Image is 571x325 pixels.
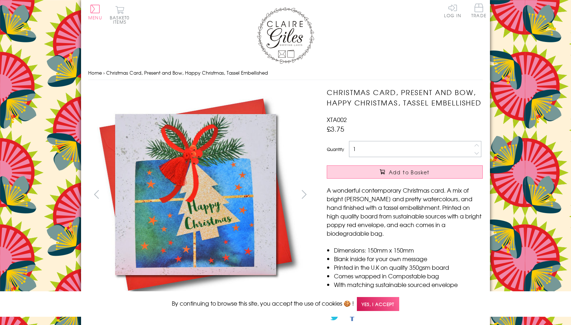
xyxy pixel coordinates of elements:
[334,263,483,272] li: Printed in the U.K on quality 350gsm board
[110,6,129,24] button: Basket0 items
[334,280,483,289] li: With matching sustainable sourced envelope
[389,169,430,176] span: Add to Basket
[471,4,486,19] a: Trade
[327,165,483,179] button: Add to Basket
[296,186,312,202] button: next
[88,186,104,202] button: prev
[88,66,483,80] nav: breadcrumbs
[334,254,483,263] li: Blank inside for your own message
[357,297,399,311] span: Yes, I accept
[327,87,483,108] h1: Christmas Card, Present and Bow, Happy Christmas, Tassel Embellished
[312,87,528,302] img: Christmas Card, Present and Bow, Happy Christmas, Tassel Embellished
[257,7,314,64] img: Claire Giles Greetings Cards
[113,14,129,25] span: 0 items
[88,87,303,302] img: Christmas Card, Present and Bow, Happy Christmas, Tassel Embellished
[471,4,486,18] span: Trade
[334,246,483,254] li: Dimensions: 150mm x 150mm
[103,69,105,76] span: ›
[334,272,483,280] li: Comes wrapped in Compostable bag
[327,115,347,124] span: XTA002
[327,124,344,134] span: £3.75
[88,5,102,20] button: Menu
[327,146,344,152] label: Quantity
[444,4,461,18] a: Log In
[334,289,483,297] li: Can be sent with Royal Mail standard letter stamps
[327,186,483,237] p: A wonderful contemporary Christmas card. A mix of bright [PERSON_NAME] and pretty watercolours, a...
[88,69,102,76] a: Home
[106,69,268,76] span: Christmas Card, Present and Bow, Happy Christmas, Tassel Embellished
[88,14,102,21] span: Menu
